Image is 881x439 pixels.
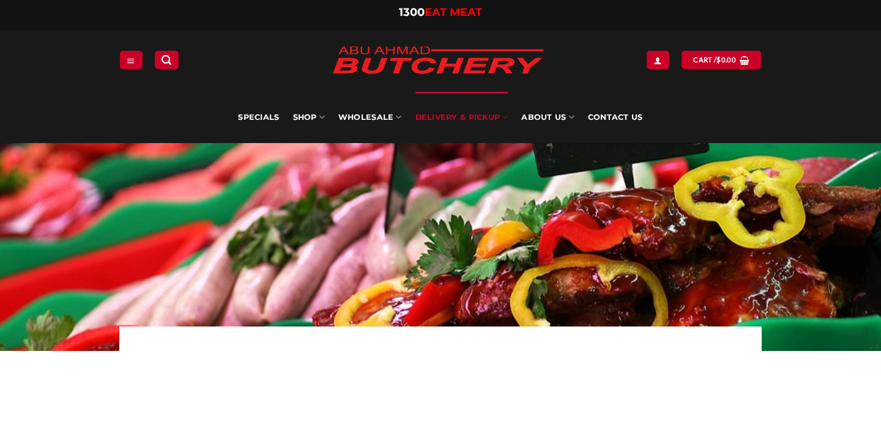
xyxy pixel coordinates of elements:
a: Menu [120,51,142,68]
a: About Us [521,92,574,143]
a: Contact Us [588,92,643,143]
a: SHOP [293,92,325,143]
a: Delivery & Pickup [415,92,508,143]
a: 1300EAT MEAT [399,6,482,19]
img: Abu Ahmad Butchery [322,38,554,84]
a: Wholesale [338,92,402,143]
span: Cart / [693,54,736,65]
span: EAT MEAT [425,6,482,19]
span: $ [716,54,721,65]
a: Specials [238,92,279,143]
a: View cart [682,51,760,68]
bdi: 0.00 [716,56,736,64]
a: Login [647,51,669,68]
a: Search [155,51,178,68]
span: 1300 [399,6,425,19]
